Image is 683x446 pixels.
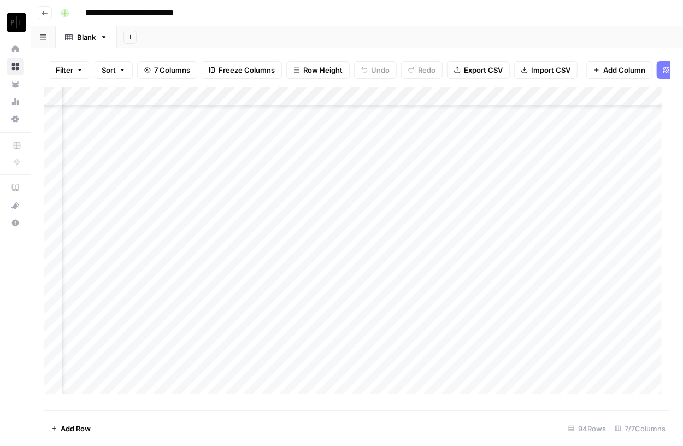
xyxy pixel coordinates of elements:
[464,64,503,75] span: Export CSV
[102,64,116,75] span: Sort
[137,61,197,79] button: 7 Columns
[7,9,24,36] button: Workspace: Paragon Intel - Copyediting
[7,110,24,128] a: Settings
[7,75,24,93] a: Your Data
[154,64,190,75] span: 7 Columns
[564,420,610,437] div: 94 Rows
[7,214,24,232] button: Help + Support
[49,61,90,79] button: Filter
[7,93,24,110] a: Usage
[610,420,670,437] div: 7/7 Columns
[514,61,578,79] button: Import CSV
[44,420,97,437] button: Add Row
[531,64,570,75] span: Import CSV
[286,61,350,79] button: Row Height
[219,64,275,75] span: Freeze Columns
[202,61,282,79] button: Freeze Columns
[7,58,24,75] a: Browse
[7,197,23,214] div: What's new?
[7,13,26,32] img: Paragon Intel - Copyediting Logo
[371,64,390,75] span: Undo
[7,197,24,214] button: What's new?
[303,64,343,75] span: Row Height
[418,64,435,75] span: Redo
[95,61,133,79] button: Sort
[401,61,443,79] button: Redo
[447,61,510,79] button: Export CSV
[56,64,73,75] span: Filter
[354,61,397,79] button: Undo
[77,32,96,43] div: Blank
[603,64,645,75] span: Add Column
[7,40,24,58] a: Home
[61,423,91,434] span: Add Row
[586,61,652,79] button: Add Column
[56,26,117,48] a: Blank
[7,179,24,197] a: AirOps Academy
